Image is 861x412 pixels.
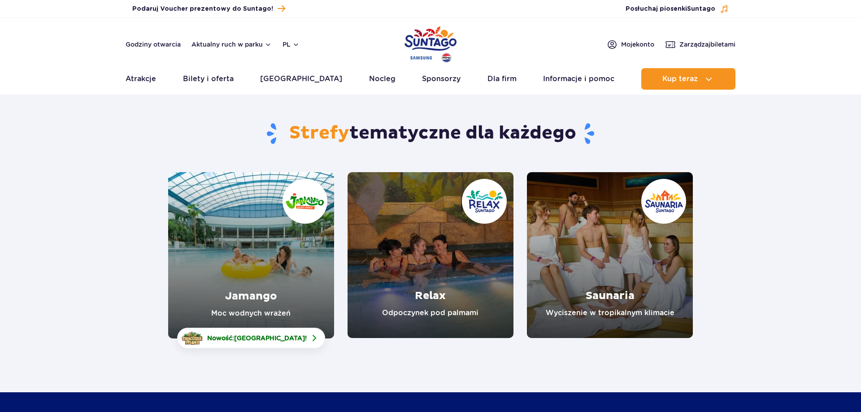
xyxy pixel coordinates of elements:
[260,68,342,90] a: [GEOGRAPHIC_DATA]
[422,68,461,90] a: Sponsorzy
[687,6,715,12] span: Suntago
[283,40,300,49] button: pl
[132,3,285,15] a: Podaruj Voucher prezentowy do Suntago!
[662,75,698,83] span: Kup teraz
[487,68,517,90] a: Dla firm
[234,334,305,342] span: [GEOGRAPHIC_DATA]
[348,172,513,338] a: Relax
[369,68,396,90] a: Nocleg
[626,4,715,13] span: Posłuchaj piosenki
[183,68,234,90] a: Bilety i oferta
[543,68,614,90] a: Informacje i pomoc
[527,172,693,338] a: Saunaria
[621,40,654,49] span: Moje konto
[168,172,334,338] a: Jamango
[191,41,272,48] button: Aktualny ruch w parku
[168,122,693,145] h1: tematyczne dla każdego
[289,122,349,144] span: Strefy
[177,328,325,348] a: Nowość:[GEOGRAPHIC_DATA]!
[126,68,156,90] a: Atrakcje
[126,40,181,49] a: Godziny otwarcia
[679,40,735,49] span: Zarządzaj biletami
[641,68,735,90] button: Kup teraz
[207,334,307,343] span: Nowość: !
[607,39,654,50] a: Mojekonto
[626,4,729,13] button: Posłuchaj piosenkiSuntago
[404,22,457,64] a: Park of Poland
[665,39,735,50] a: Zarządzajbiletami
[132,4,273,13] span: Podaruj Voucher prezentowy do Suntago!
